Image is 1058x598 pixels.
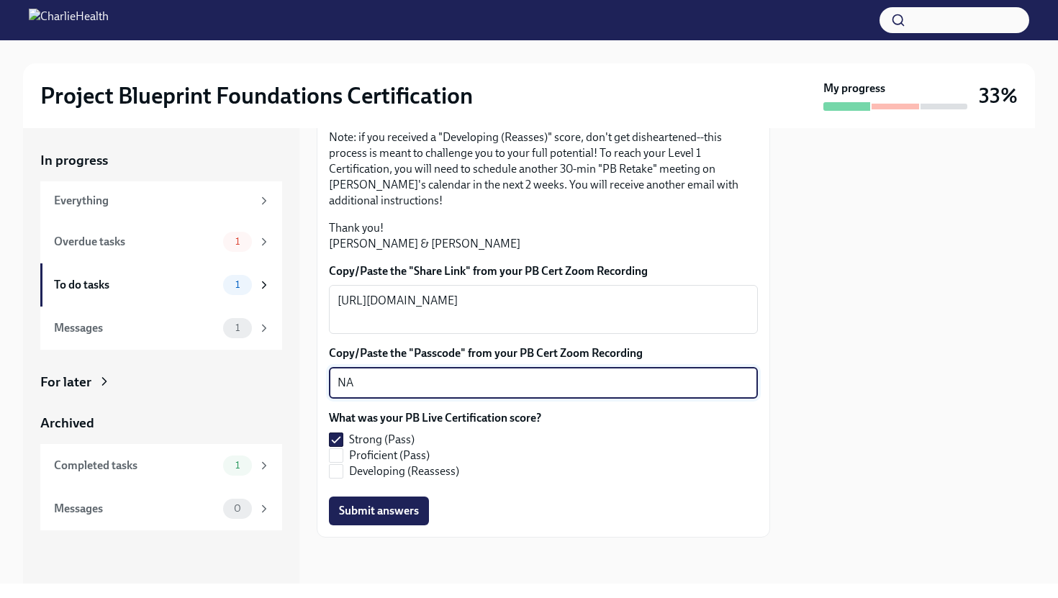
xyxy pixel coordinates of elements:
[40,81,473,110] h2: Project Blueprint Foundations Certification
[40,263,282,307] a: To do tasks1
[349,448,430,463] span: Proficient (Pass)
[54,277,217,293] div: To do tasks
[979,83,1018,109] h3: 33%
[338,374,749,391] textarea: NA
[227,279,248,290] span: 1
[40,307,282,350] a: Messages1
[338,292,749,327] textarea: [URL][DOMAIN_NAME]
[40,220,282,263] a: Overdue tasks1
[54,501,217,517] div: Messages
[227,236,248,247] span: 1
[40,414,282,432] a: Archived
[54,234,217,250] div: Overdue tasks
[349,432,415,448] span: Strong (Pass)
[29,9,109,32] img: CharlieHealth
[40,373,91,391] div: For later
[40,181,282,220] a: Everything
[54,458,217,474] div: Completed tasks
[329,497,429,525] button: Submit answers
[40,151,282,170] a: In progress
[329,345,758,361] label: Copy/Paste the "Passcode" from your PB Cert Zoom Recording
[40,373,282,391] a: For later
[227,460,248,471] span: 1
[329,220,758,252] p: Thank you! [PERSON_NAME] & [PERSON_NAME]
[225,503,250,514] span: 0
[227,322,248,333] span: 1
[329,130,758,209] p: Note: if you received a "Developing (Reasses)" score, don't get disheartened--this process is mea...
[329,263,758,279] label: Copy/Paste the "Share Link" from your PB Cert Zoom Recording
[40,487,282,530] a: Messages0
[339,504,419,518] span: Submit answers
[329,410,541,426] label: What was your PB Live Certification score?
[54,320,217,336] div: Messages
[54,193,252,209] div: Everything
[349,463,459,479] span: Developing (Reassess)
[40,444,282,487] a: Completed tasks1
[823,81,885,96] strong: My progress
